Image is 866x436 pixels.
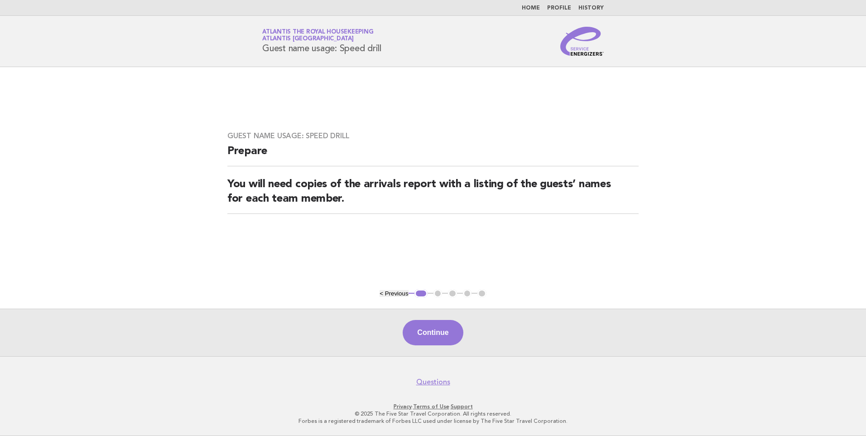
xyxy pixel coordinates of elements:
a: Profile [547,5,571,11]
span: Atlantis [GEOGRAPHIC_DATA] [262,36,354,42]
h2: Prepare [227,144,639,166]
h1: Guest name usage: Speed drill [262,29,381,53]
button: Continue [403,320,463,345]
a: Questions [416,378,450,387]
a: Support [451,403,473,410]
a: Terms of Use [413,403,449,410]
a: Home [522,5,540,11]
button: 1 [414,289,428,298]
h2: You will need copies of the arrivals report with a listing of the guests’ names for each team mem... [227,177,639,214]
img: Service Energizers [560,27,604,56]
p: © 2025 The Five Star Travel Corporation. All rights reserved. [156,410,710,417]
a: Atlantis the Royal HousekeepingAtlantis [GEOGRAPHIC_DATA] [262,29,373,42]
p: Forbes is a registered trademark of Forbes LLC used under license by The Five Star Travel Corpora... [156,417,710,425]
a: Privacy [394,403,412,410]
button: < Previous [380,290,408,297]
h3: Guest name usage: Speed drill [227,131,639,140]
a: History [578,5,604,11]
p: · · [156,403,710,410]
